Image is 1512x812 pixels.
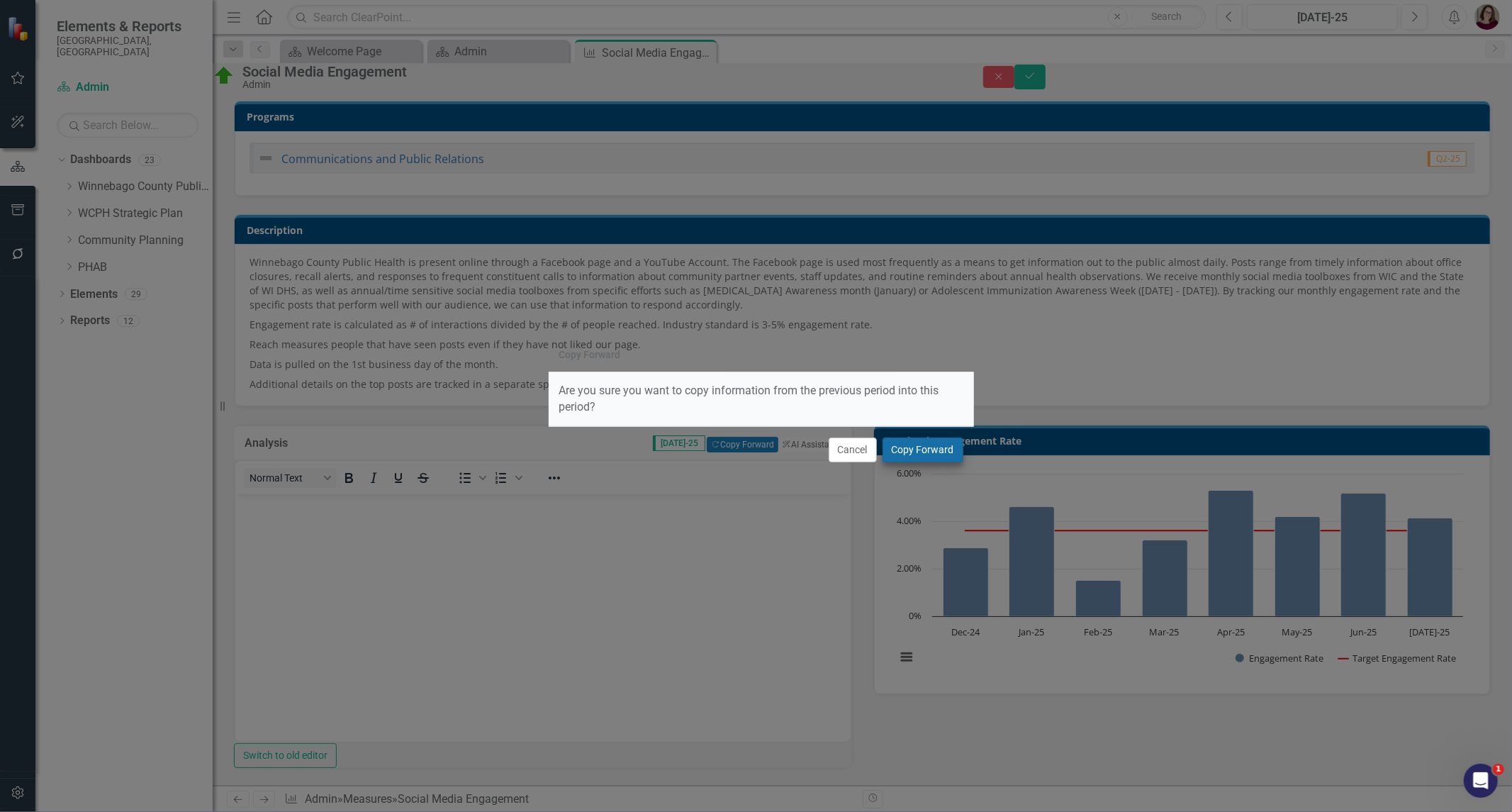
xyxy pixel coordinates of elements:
div: Copy Forward [559,350,621,360]
iframe: Intercom live chat [1464,764,1498,798]
span: 1 [1493,764,1504,775]
div: Are you sure you want to copy information from the previous period into this period? [549,372,974,426]
button: Cancel [829,438,877,462]
button: Copy Forward [883,438,963,462]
